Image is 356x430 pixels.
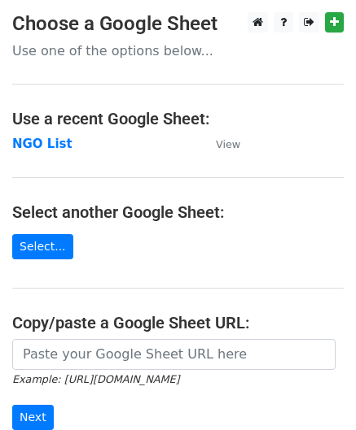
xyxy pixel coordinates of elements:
[12,137,73,151] a: NGO List
[12,313,344,332] h4: Copy/paste a Google Sheet URL:
[12,373,179,385] small: Example: [URL][DOMAIN_NAME]
[216,138,240,150] small: View
[12,234,73,259] a: Select...
[12,12,344,36] h3: Choose a Google Sheet
[12,109,344,128] h4: Use a recent Google Sheet:
[12,202,344,222] h4: Select another Google Sheet:
[12,339,336,370] input: Paste your Google Sheet URL here
[12,42,344,59] p: Use one of the options below...
[12,405,54,430] input: Next
[200,137,240,151] a: View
